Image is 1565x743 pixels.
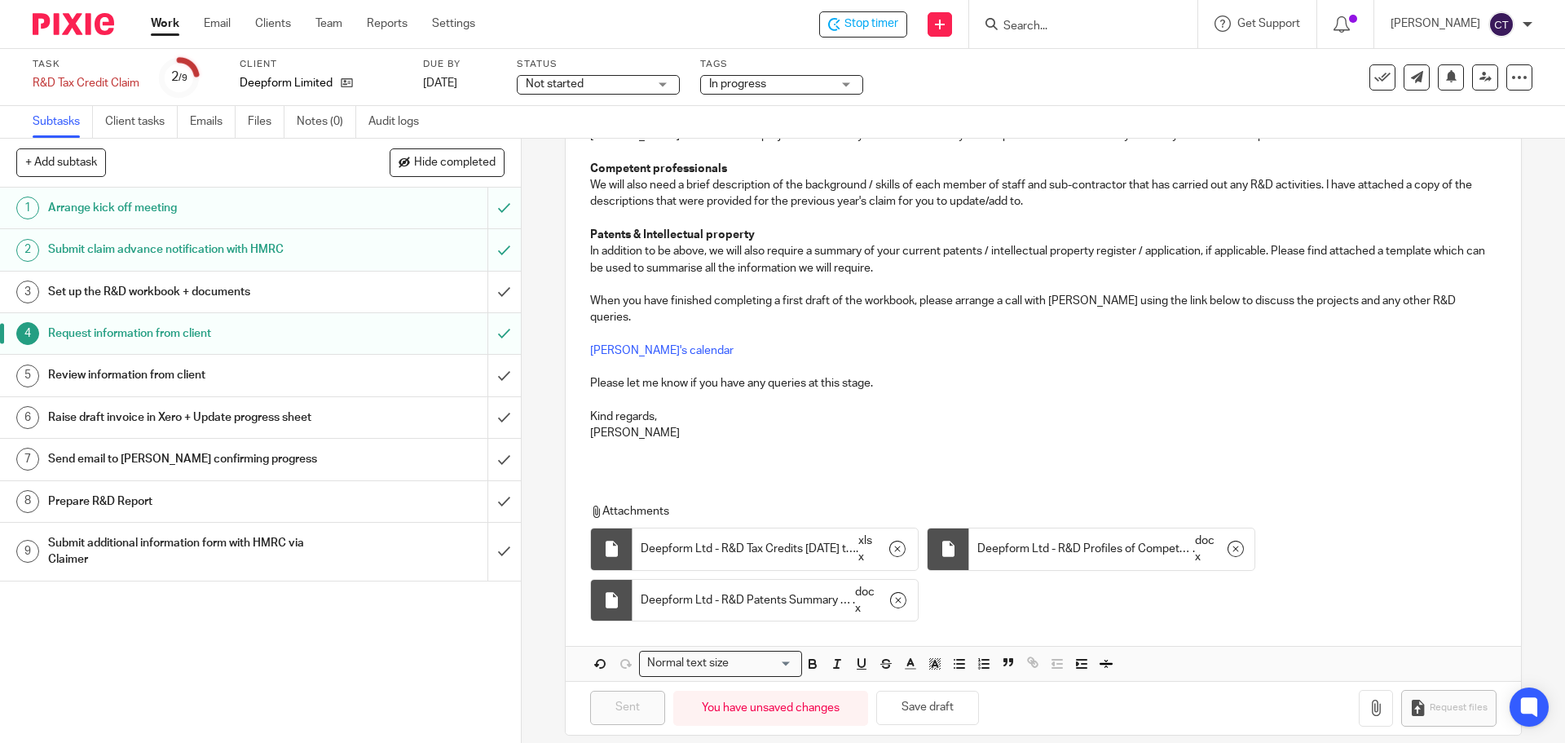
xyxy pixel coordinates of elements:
[16,281,39,303] div: 3
[33,75,139,91] div: R&D Tax Credit Claim
[1488,11,1514,38] img: svg%3E
[248,106,284,138] a: Files
[16,322,39,345] div: 4
[633,580,918,621] div: .
[969,529,1254,570] div: .
[734,655,792,672] input: Search for option
[33,58,139,71] label: Task
[590,243,1496,276] p: In addition to be above, we will also require a summary of your current patents / intellectual pr...
[297,106,356,138] a: Notes (0)
[16,239,39,262] div: 2
[876,691,979,726] button: Save draft
[16,197,39,219] div: 1
[48,237,330,262] h1: Submit claim advance notification with HMRC
[255,15,291,32] a: Clients
[855,584,878,617] span: docx
[709,78,766,90] span: In progress
[639,651,802,676] div: Search for option
[641,541,856,557] span: Deepform Ltd - R&D Tax Credits [DATE] to [DATE]
[1401,690,1496,727] button: Request files
[641,592,853,608] span: Deepform Ltd - R&D Patents Summary [DATE]
[151,15,179,32] a: Work
[16,365,39,387] div: 5
[700,58,863,71] label: Tags
[633,529,918,570] div: .
[48,489,330,514] h1: Prepare R&D Report
[16,448,39,471] div: 7
[16,406,39,429] div: 6
[423,58,496,71] label: Due by
[590,375,1496,391] p: Please let me know if you have any queries at this stage.
[105,106,178,138] a: Client tasks
[590,229,755,241] strong: Patents & Intellectual property
[1391,15,1480,32] p: [PERSON_NAME]
[858,533,877,566] span: xlsx
[590,503,1466,520] p: Attachments
[368,106,431,138] a: Audit logs
[1002,20,1148,34] input: Search
[819,11,907,38] div: Deepform Limited - R&D Tax Credit Claim
[1237,18,1300,29] span: Get Support
[171,68,187,86] div: 2
[190,106,236,138] a: Emails
[16,148,106,176] button: + Add subtask
[179,73,187,82] small: /9
[16,540,39,563] div: 9
[204,15,231,32] a: Email
[48,196,330,220] h1: Arrange kick off meeting
[48,280,330,304] h1: Set up the R&D workbook + documents
[590,425,1496,441] p: [PERSON_NAME]
[48,321,330,346] h1: Request information from client
[432,15,475,32] a: Settings
[590,409,1496,425] p: Kind regards,
[590,345,734,356] a: [PERSON_NAME]'s calendar
[16,490,39,513] div: 8
[526,78,584,90] span: Not started
[33,13,114,35] img: Pixie
[844,15,898,33] span: Stop timer
[367,15,408,32] a: Reports
[48,363,330,387] h1: Review information from client
[414,157,496,170] span: Hide completed
[643,655,732,672] span: Normal text size
[33,106,93,138] a: Subtasks
[977,541,1192,557] span: Deepform Ltd - R&D Profiles of Competent Professionals [DATE]
[423,77,457,89] span: [DATE]
[673,691,868,726] div: You have unsaved changes
[590,163,727,175] strong: Competent professionals
[390,148,505,176] button: Hide completed
[590,691,665,726] input: Sent
[240,58,403,71] label: Client
[590,177,1496,210] p: We will also need a brief description of the background / skills of each member of staff and sub-...
[517,58,680,71] label: Status
[1195,533,1216,566] span: docx
[48,447,330,471] h1: Send email to [PERSON_NAME] confirming progress
[315,15,342,32] a: Team
[33,75,139,91] div: R&amp;D Tax Credit Claim
[48,531,330,573] h1: Submit additional information form with HMRC via Claimer
[240,75,333,91] p: Deepform Limited
[48,405,330,430] h1: Raise draft invoice in Xero + Update progress sheet
[1430,701,1488,714] span: Request files
[590,293,1496,326] p: When you have finished completing a first draft of the workbook, please arrange a call with [PERS...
